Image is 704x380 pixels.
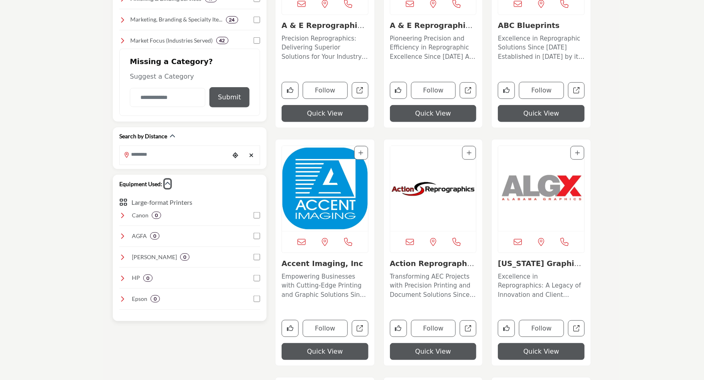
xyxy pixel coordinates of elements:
[245,147,258,164] div: Clear search location
[282,146,368,231] img: Accent Imaging, Inc
[390,34,477,62] p: Pioneering Precision and Efficiency in Reprographic Excellence Since [DATE] As a longstanding lea...
[282,34,368,62] p: Precision Reprographics: Delivering Superior Solutions for Your Industry Needs Located in [GEOGRA...
[460,82,476,99] a: Open a-e-reprographics-inc-va in new tab
[282,272,368,300] p: Empowering Businesses with Cutting-Edge Printing and Graphic Solutions Since [DATE] Founded in [D...
[132,253,177,261] h3: KIP
[390,21,473,39] a: A & E Reprographics,...
[282,259,363,268] a: Accent Imaging, Inc
[498,272,585,300] p: Excellence in Reprographics: A Legacy of Innovation and Client Satisfaction Founded in [DATE], th...
[155,213,158,218] b: 0
[568,82,585,99] a: Open abc-blueprints in new tab
[254,37,260,44] input: Select Market Focus (Industries Served) checkbox
[498,270,585,300] a: Excellence in Reprographics: A Legacy of Innovation and Client Satisfaction Founded in [DATE], th...
[519,82,564,99] button: Follow
[390,270,477,300] a: Transforming AEC Projects with Precision Printing and Document Solutions Since [DATE]. Since [DAT...
[498,21,585,30] h3: ABC Blueprints
[132,274,140,282] h3: HP
[282,21,366,39] a: A & E Reprographics ...
[575,150,580,156] a: Add To List
[498,259,583,277] a: [US_STATE] Graphics & E...
[216,37,228,44] div: 42 Results For Market Focus (Industries Served)
[390,146,476,231] img: Action Reprographics
[467,150,471,156] a: Add To List
[131,36,213,45] h4: Market Focus (Industries Served): Tailored solutions for industries like architecture, constructi...
[390,146,476,231] a: Open Listing in new tab
[498,343,585,360] button: Quick View
[498,146,584,231] a: Open Listing in new tab
[390,259,474,277] a: Action Reprographics...
[519,320,564,337] button: Follow
[119,180,162,188] h2: Equipment Used:
[390,272,477,300] p: Transforming AEC Projects with Precision Printing and Document Solutions Since [DATE]. Since [DAT...
[152,212,161,219] div: 0 Results For Canon
[151,295,160,303] div: 0 Results For Epson
[229,17,235,23] b: 24
[254,296,260,302] input: Epson checkbox
[390,259,477,268] h3: Action Reprographics
[390,105,477,122] button: Quick View
[153,233,156,239] b: 0
[209,87,250,107] button: Submit
[132,295,147,303] h3: Epson
[282,32,368,62] a: Precision Reprographics: Delivering Superior Solutions for Your Industry Needs Located in [GEOGRA...
[154,296,157,302] b: 0
[132,232,147,240] h3: AGFA
[254,212,260,219] input: Canon checkbox
[131,198,192,207] button: Large-format Printers
[226,16,238,24] div: 24 Results For Marketing, Branding & Specialty Items
[303,82,348,99] button: Follow
[282,21,368,30] h3: A & E Reprographics - AZ
[411,82,456,99] button: Follow
[498,320,515,337] button: Like company
[282,105,368,122] button: Quick View
[282,343,368,360] button: Quick View
[229,147,241,164] div: Choose your current location
[498,82,515,99] button: Like company
[460,320,476,337] a: Open action-reprographics in new tab
[120,147,229,163] input: Search Location
[498,146,584,231] img: Alabama Graphics & Engineering Supply, Inc.
[130,57,250,72] h2: Missing a Category?
[390,320,407,337] button: Like company
[180,253,189,261] div: 0 Results For KIP
[282,320,299,337] button: Like company
[183,254,186,260] b: 0
[282,270,368,300] a: Empowering Businesses with Cutting-Edge Printing and Graphic Solutions Since [DATE] Founded in [D...
[498,105,585,122] button: Quick View
[390,21,477,30] h3: A & E Reprographics, Inc. VA
[254,17,260,23] input: Select Marketing, Branding & Specialty Items checkbox
[498,34,585,62] p: Excellence in Reprographic Solutions Since [DATE] Established in [DATE] by its founder [PERSON_NA...
[254,275,260,281] input: HP checkbox
[390,82,407,99] button: Like company
[131,15,223,24] h4: Marketing, Branding & Specialty Items: Design and creative services, marketing support, and speci...
[282,146,368,231] a: Open Listing in new tab
[130,88,205,107] input: Category Name
[352,320,368,337] a: Open accent-imaging-inc in new tab
[498,21,560,30] a: ABC Blueprints
[130,73,194,80] span: Suggest a Category
[220,38,225,43] b: 42
[282,259,368,268] h3: Accent Imaging, Inc
[303,320,348,337] button: Follow
[359,150,364,156] a: Add To List
[411,320,456,337] button: Follow
[390,32,477,62] a: Pioneering Precision and Efficiency in Reprographic Excellence Since [DATE] As a longstanding lea...
[146,275,149,281] b: 0
[390,343,477,360] button: Quick View
[254,233,260,239] input: AGFA checkbox
[568,320,585,337] a: Open alabama-graphics-engineering-supply-inc in new tab
[143,275,153,282] div: 0 Results For HP
[498,259,585,268] h3: Alabama Graphics & Engineering Supply, Inc.
[254,254,260,260] input: KIP checkbox
[352,82,368,99] a: Open a-e-reprographics-az in new tab
[150,232,159,240] div: 0 Results For AGFA
[132,211,149,219] h3: Canon
[119,132,167,140] h2: Search by Distance
[498,32,585,62] a: Excellence in Reprographic Solutions Since [DATE] Established in [DATE] by its founder [PERSON_NA...
[282,82,299,99] button: Like company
